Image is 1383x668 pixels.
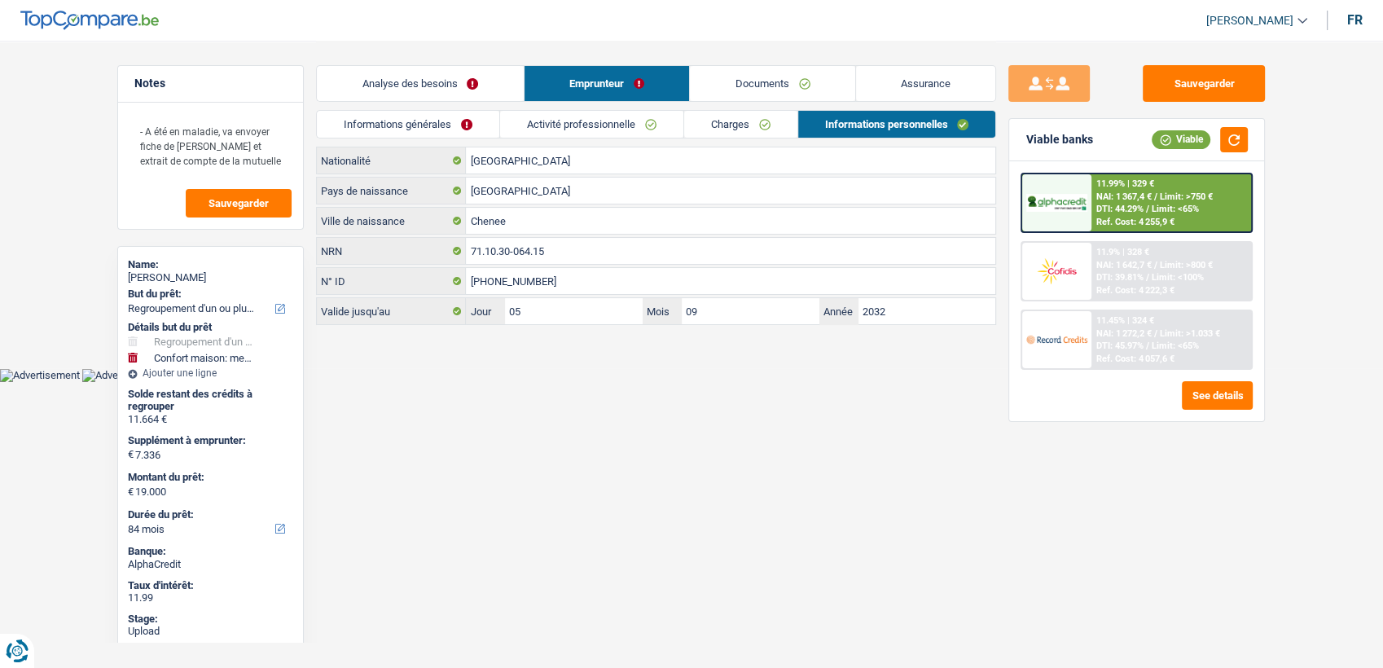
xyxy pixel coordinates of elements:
[1096,328,1152,339] span: NAI: 1 272,2 €
[1160,191,1213,202] span: Limit: >750 €
[128,434,290,447] label: Supplément à emprunter:
[1096,260,1152,270] span: NAI: 1 642,7 €
[128,288,290,301] label: But du prêt:
[128,625,293,638] div: Upload
[1026,256,1087,286] img: Cofidis
[1026,324,1087,354] img: Record Credits
[128,367,293,379] div: Ajouter une ligne
[317,178,466,204] label: Pays de naissance
[128,579,293,592] div: Taux d'intérêt:
[1152,341,1199,351] span: Limit: <65%
[798,111,996,138] a: Informations personnelles
[128,448,134,461] span: €
[1096,217,1174,227] div: Ref. Cost: 4 255,9 €
[128,486,134,499] span: €
[1160,260,1213,270] span: Limit: >800 €
[82,369,162,382] img: Advertisement
[1193,7,1307,34] a: [PERSON_NAME]
[1160,328,1220,339] span: Limit: >1.033 €
[317,208,466,234] label: Ville de naissance
[466,298,505,324] label: Jour
[1096,315,1154,326] div: 11.45% | 324 €
[1096,178,1154,189] div: 11.99% | 329 €
[128,558,293,571] div: AlphaCredit
[1146,341,1149,351] span: /
[317,111,499,138] a: Informations générales
[317,147,466,174] label: Nationalité
[856,66,996,101] a: Assurance
[1154,328,1157,339] span: /
[684,111,797,138] a: Charges
[128,388,293,413] div: Solde restant des crédits à regrouper
[128,508,290,521] label: Durée du prêt:
[1026,194,1087,213] img: AlphaCredit
[128,413,293,426] div: 11.664 €
[1096,247,1149,257] div: 11.9% | 328 €
[20,11,159,30] img: TopCompare Logo
[1096,272,1144,283] span: DTI: 39.81%
[1152,130,1210,148] div: Viable
[1096,285,1174,296] div: Ref. Cost: 4 222,3 €
[1152,272,1204,283] span: Limit: <100%
[1154,191,1157,202] span: /
[317,298,466,324] label: Valide jusqu'au
[1146,272,1149,283] span: /
[466,147,995,174] input: Belgique
[1182,381,1253,410] button: See details
[466,238,995,264] input: 12.12.12-123.12
[1096,341,1144,351] span: DTI: 45.97%
[128,591,293,604] div: 11.99
[317,66,524,101] a: Analyse des besoins
[505,298,643,324] input: JJ
[128,258,293,271] div: Name:
[1025,133,1092,147] div: Viable banks
[682,298,819,324] input: MM
[134,77,287,90] h5: Notes
[317,268,466,294] label: N° ID
[1347,12,1363,28] div: fr
[209,198,269,209] span: Sauvegarder
[1143,65,1265,102] button: Sauvegarder
[1096,204,1144,214] span: DTI: 44.29%
[1152,204,1199,214] span: Limit: <65%
[1096,191,1152,202] span: NAI: 1 367,4 €
[128,471,290,484] label: Montant du prêt:
[186,189,292,218] button: Sauvegarder
[1096,354,1174,364] div: Ref. Cost: 4 057,6 €
[858,298,995,324] input: AAAA
[500,111,683,138] a: Activité professionnelle
[466,178,995,204] input: Belgique
[690,66,855,101] a: Documents
[1146,204,1149,214] span: /
[128,613,293,626] div: Stage:
[128,545,293,558] div: Banque:
[128,271,293,284] div: [PERSON_NAME]
[643,298,682,324] label: Mois
[317,238,466,264] label: NRN
[525,66,690,101] a: Emprunteur
[1154,260,1157,270] span: /
[819,298,858,324] label: Année
[128,321,293,334] div: Détails but du prêt
[466,268,995,294] input: 590-1234567-89
[1206,14,1293,28] span: [PERSON_NAME]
